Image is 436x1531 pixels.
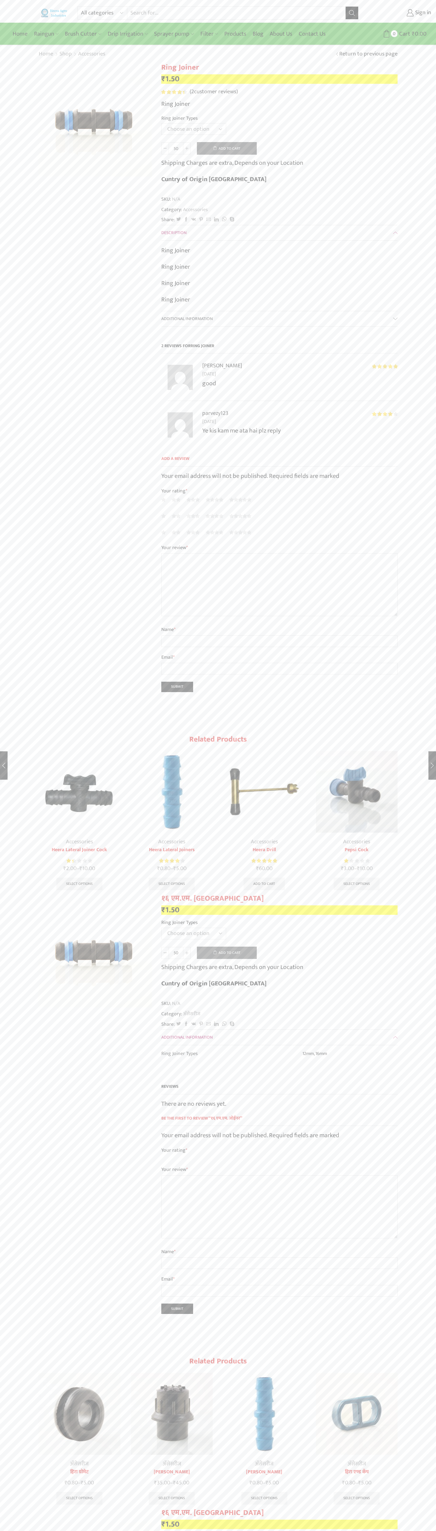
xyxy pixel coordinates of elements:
label: Ring Joiner Types [161,115,198,122]
span: ₹ [154,1478,157,1488]
a: Blog [250,26,267,41]
span: Rated out of 5 [372,364,398,369]
span: ₹ [256,864,259,873]
a: Home [38,50,54,58]
div: Rated 5 out of 5 [372,364,398,369]
a: Accessories [66,837,93,846]
a: 2 of 5 stars [172,529,181,536]
h2: 2 reviews for [161,343,398,354]
bdi: 5.00 [81,1478,94,1488]
div: 4 / 10 [312,748,402,894]
a: [PERSON_NAME] [131,1468,213,1476]
p: Ring Joiner [161,262,398,272]
span: Your email address will not be published. Required fields are marked [161,1130,339,1141]
a: 2 of 5 stars [172,496,181,503]
b: Cuntry of Origin [GEOGRAPHIC_DATA] [161,174,267,185]
b: Cuntry of Origin [GEOGRAPHIC_DATA] [161,978,267,989]
a: Contact Us [295,26,329,41]
span: SKU: [161,196,398,203]
span: 2 [191,87,194,96]
bdi: 0.80 [342,1478,355,1488]
p: There are no reviews yet. [161,1099,398,1109]
th: Ring Joiner Types [161,1050,302,1062]
time: [DATE] [202,418,398,426]
label: Email [161,1275,398,1283]
a: 0 Cart ₹0.00 [365,28,427,40]
a: Select options for “हिरा ग्रोमेट” [56,1492,102,1505]
h1: १६ एम.एम. [GEOGRAPHIC_DATA] [161,1508,398,1517]
button: Add to cart [197,142,257,155]
span: ₹ [63,864,66,873]
time: [DATE] [202,370,398,378]
a: 1 of 5 stars [161,513,166,519]
a: Brush Cutter [62,26,104,41]
span: Rated out of 5 [251,857,277,864]
span: – [316,864,398,873]
a: अ‍ॅसेसरीज [70,1459,89,1469]
a: 3 of 5 stars [186,529,200,536]
a: Drip Irrigation [105,26,151,41]
a: Sign in [368,7,431,19]
bdi: 1.50 [161,72,180,85]
a: 1 of 5 stars [161,496,166,503]
a: Heera Drill [223,846,305,854]
h2: Reviews [161,1083,398,1094]
a: Select options for “Heera Lateral Joiners” [149,878,195,890]
p: good [202,378,398,388]
div: 4 / 10 [312,1370,402,1508]
span: ₹ [157,864,160,873]
label: Your review [161,1166,398,1174]
span: Related products [189,733,247,746]
span: Description [161,229,186,236]
span: 2 [161,90,188,94]
a: Filter [197,26,221,41]
span: – [223,1479,305,1487]
img: Lateral-Joiner-12-MM [223,1373,305,1455]
span: ₹ [81,1478,83,1488]
a: Select options for “हिरा लॅटरल जोईनर” [241,1492,287,1505]
div: 1 / 10 [35,748,124,894]
bdi: 10.00 [79,864,95,873]
p: Shipping Charges are extra, Depends on your Location [161,962,303,972]
p: Ring Joiner [161,245,398,255]
span: ₹ [173,1478,176,1488]
span: ₹ [342,1478,345,1488]
bdi: 2.00 [63,864,77,873]
span: Be the first to review “१६ एम.एम. जोईनर” [161,1115,398,1126]
span: ₹ [65,1478,67,1488]
span: Related products [189,1355,247,1368]
span: Sign in [414,9,431,17]
span: ₹ [79,864,82,873]
a: 4 of 5 stars [206,513,223,519]
span: – [131,864,213,873]
nav: Breadcrumb [38,50,106,58]
a: Select options for “हिरा एण्ड कॅप” [334,1492,380,1505]
button: Add to cart [197,947,257,959]
h1: १६ एम.एम. [GEOGRAPHIC_DATA] [161,894,398,903]
div: Rated 5.00 out of 5 [251,857,277,864]
img: Heera Lateral End Cap [316,1373,398,1455]
div: Rated 1.00 out of 5 [344,857,370,864]
label: Email [161,653,398,662]
p: Ye kis kam me ata hai plz reply [202,426,398,436]
span: ₹ [358,1478,361,1488]
a: अ‍ॅसेसरीज [255,1459,273,1469]
p: Ring Joiner [161,278,398,288]
p: Ring Joiner [161,99,398,109]
a: 2 of 5 stars [172,513,181,519]
a: Heera Lateral Joiner Cock [38,846,120,854]
span: ₹ [357,864,360,873]
a: हिरा एण्ड कॅप [316,1468,398,1476]
span: Share: [161,216,175,223]
bdi: 1.50 [161,903,180,916]
a: Select options for “Heera Lateral Joiner Cock” [56,878,102,890]
input: Search for... [127,7,346,19]
span: Additional information [161,315,213,322]
input: Submit [161,1304,193,1314]
a: अ‍ॅसेसरीज [347,1459,366,1469]
div: 3 / 10 [220,1370,309,1508]
bdi: 3.00 [341,864,354,873]
div: Rated 4.50 out of 5 [161,90,187,94]
span: N/A [171,196,180,203]
img: heera lateral joiner [131,751,213,833]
